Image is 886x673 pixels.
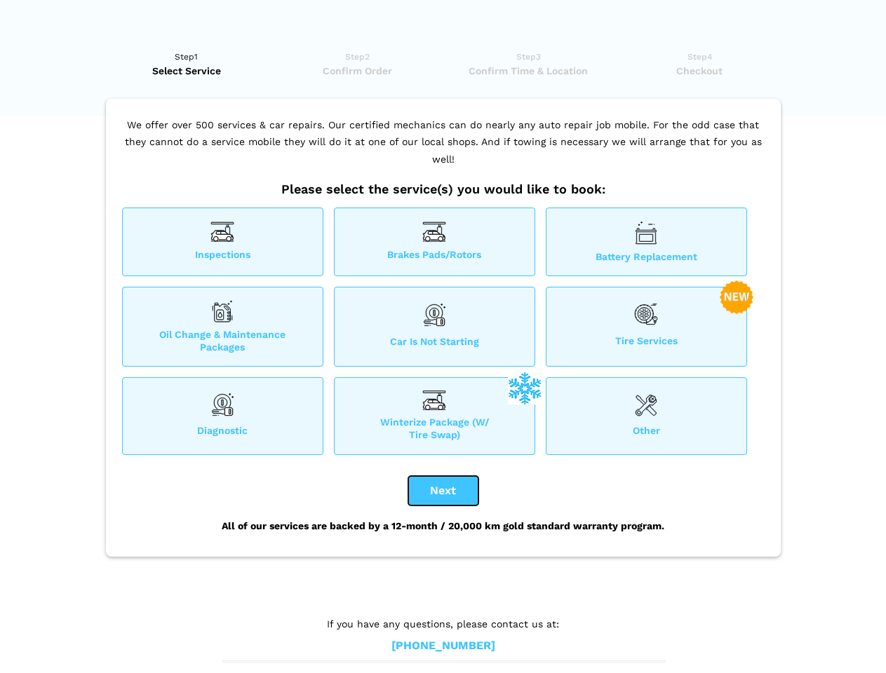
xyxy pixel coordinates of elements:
span: Tire Services [546,334,746,353]
button: Next [408,476,478,505]
a: Step4 [619,50,781,78]
span: Confirm Time & Location [448,64,610,78]
span: Other [546,424,746,441]
span: Confirm Order [276,64,438,78]
a: Step3 [448,50,610,78]
a: Step2 [276,50,438,78]
span: Winterize Package (W/ Tire Swap) [335,416,535,441]
span: Checkout [619,64,781,78]
span: Select Service [106,64,268,78]
span: Battery Replacement [546,250,746,263]
span: Inspections [123,248,323,263]
div: All of our services are backed by a 12-month / 20,000 km gold standard warranty program. [119,505,768,546]
img: winterize-icon_1.png [508,371,542,405]
img: new-badge-2-48.png [720,280,753,314]
span: Oil Change & Maintenance Packages [123,328,323,353]
span: Car is not starting [335,335,535,353]
a: Step1 [106,50,268,78]
span: Brakes Pads/Rotors [335,248,535,263]
h2: Please select the service(s) you would like to book: [119,182,768,197]
p: We offer over 500 services & car repairs. Our certified mechanics can do nearly any auto repair j... [119,116,768,182]
a: [PHONE_NUMBER] [391,639,495,653]
span: Diagnostic [123,424,323,441]
p: If you have any questions, please contact us at: [222,616,664,632]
